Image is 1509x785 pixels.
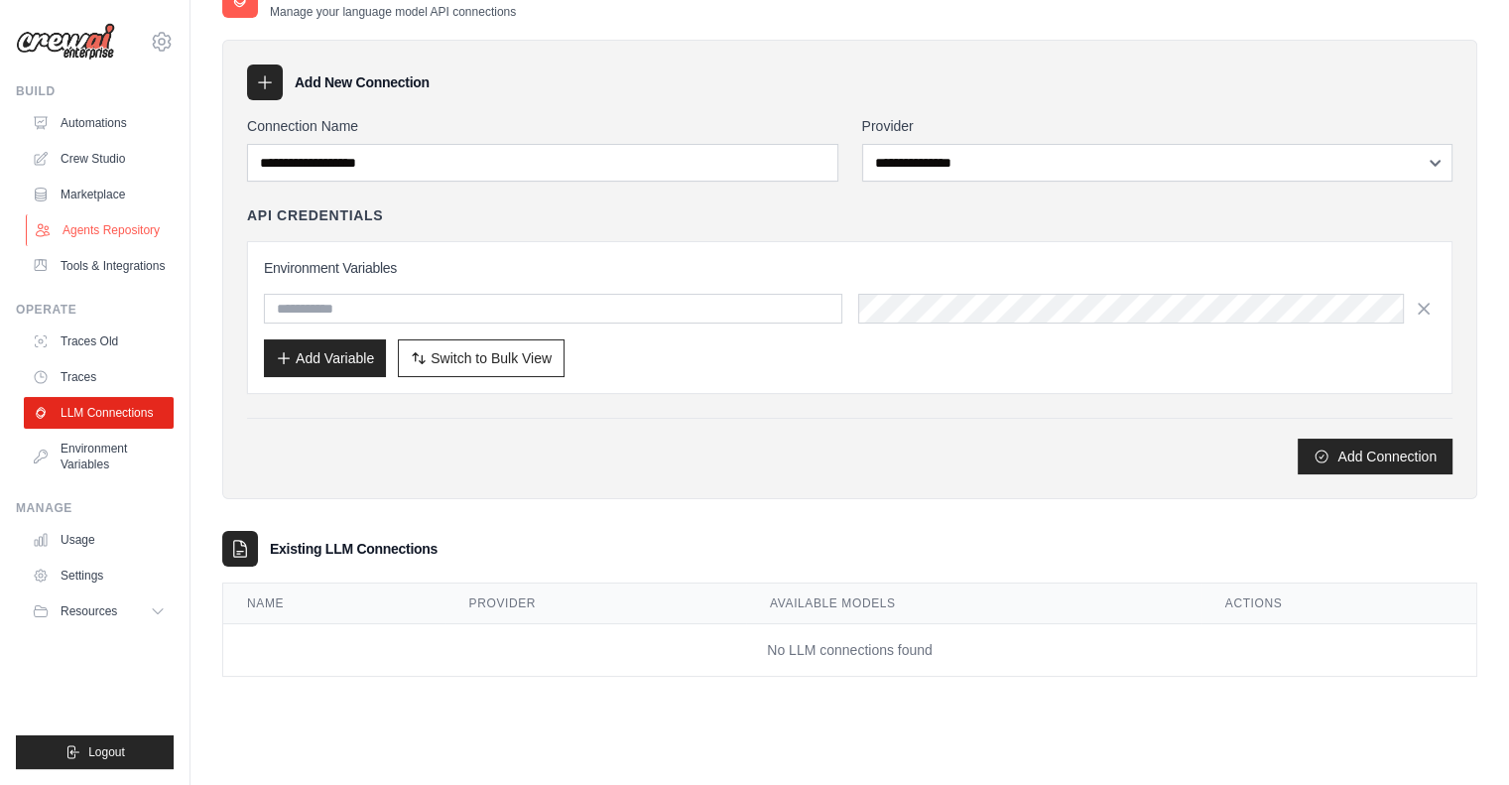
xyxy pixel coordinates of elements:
[24,107,174,139] a: Automations
[88,744,125,760] span: Logout
[223,624,1476,677] td: No LLM connections found
[26,214,176,246] a: Agents Repository
[862,116,1453,136] label: Provider
[24,397,174,429] a: LLM Connections
[1298,439,1452,474] button: Add Connection
[24,143,174,175] a: Crew Studio
[295,72,430,92] h3: Add New Connection
[16,302,174,318] div: Operate
[24,595,174,627] button: Resources
[270,539,438,559] h3: Existing LLM Connections
[24,433,174,480] a: Environment Variables
[431,348,552,368] span: Switch to Bulk View
[24,179,174,210] a: Marketplace
[247,116,838,136] label: Connection Name
[16,500,174,516] div: Manage
[16,23,115,61] img: Logo
[24,326,174,357] a: Traces Old
[445,584,746,624] th: Provider
[270,4,516,20] p: Manage your language model API connections
[264,339,386,377] button: Add Variable
[264,258,1436,278] h3: Environment Variables
[16,735,174,769] button: Logout
[24,524,174,556] a: Usage
[24,250,174,282] a: Tools & Integrations
[24,361,174,393] a: Traces
[16,83,174,99] div: Build
[746,584,1201,624] th: Available Models
[1201,584,1476,624] th: Actions
[398,339,565,377] button: Switch to Bulk View
[24,560,174,591] a: Settings
[247,205,383,225] h4: API Credentials
[61,603,117,619] span: Resources
[223,584,445,624] th: Name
